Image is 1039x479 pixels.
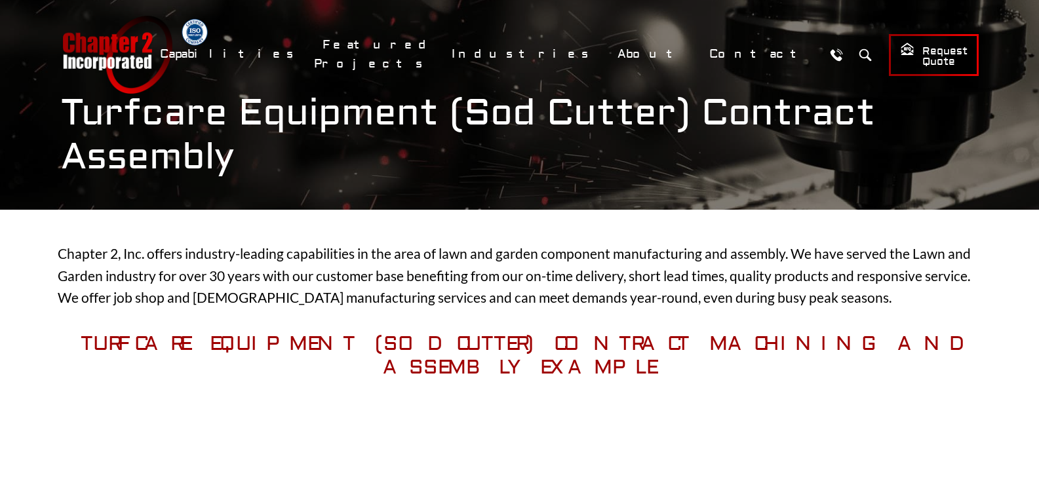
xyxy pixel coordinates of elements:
[701,40,818,68] a: Contact
[443,40,602,68] a: Industries
[61,16,172,94] a: Chapter 2 Incorporated
[900,42,968,69] span: Request Quote
[151,40,307,68] a: Capabilities
[61,91,979,179] h1: Turfcare Equipment (Sod Cutter) Contract Assembly
[853,43,878,67] button: Search
[58,242,982,309] p: Chapter 2, Inc. offers industry-leading capabilities in the area of lawn and garden component man...
[825,43,849,67] a: Call Us
[58,332,982,379] h3: Turfcare Equipment (Sod Cutter) Contract Machining and Assembly Example
[609,40,694,68] a: About
[889,34,979,76] a: Request Quote
[314,31,437,78] a: Featured Projects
